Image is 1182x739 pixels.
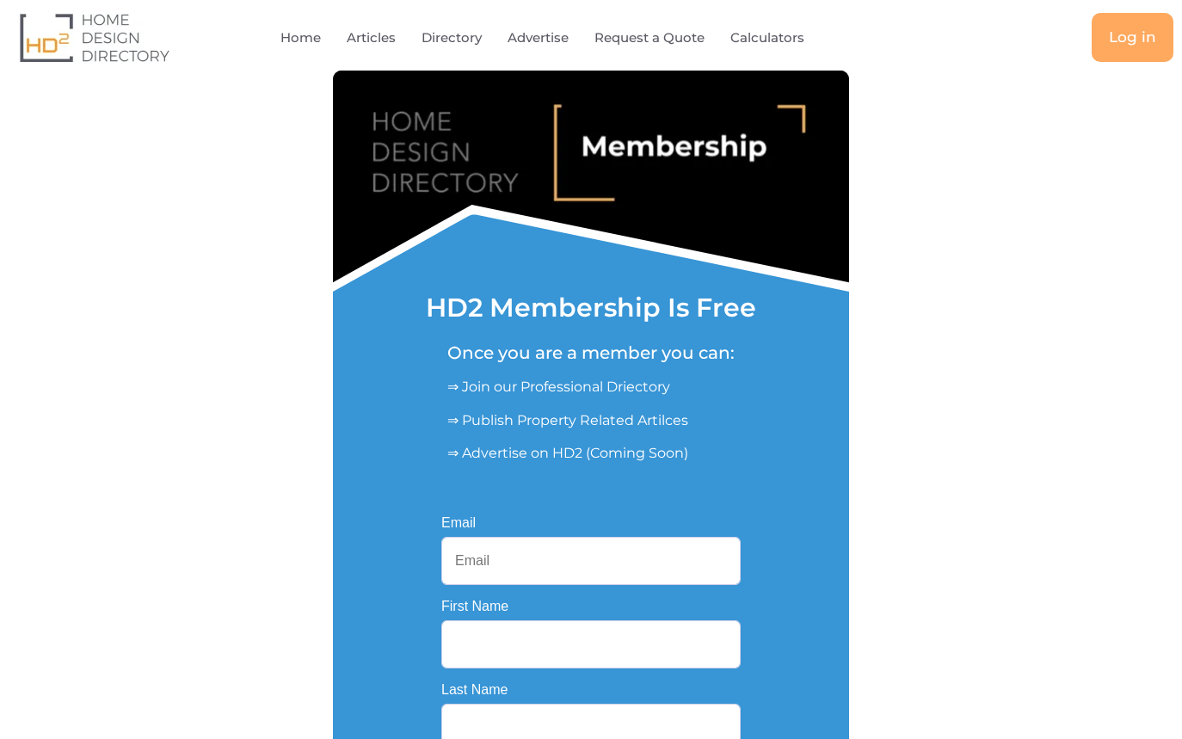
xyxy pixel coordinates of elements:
[441,537,741,585] input: Email
[447,342,735,363] h5: Once you are a member you can:
[730,18,804,58] a: Calculators
[508,18,569,58] a: Advertise
[1092,13,1173,62] a: Log in
[242,18,883,58] nav: Menu
[280,18,321,58] a: Home
[447,443,735,464] p: ⇒ Advertise on HD2 (Coming Soon)
[447,410,735,431] p: ⇒ Publish Property Related Artilces
[426,295,756,321] h1: HD2 Membership Is Free
[447,377,735,397] p: ⇒ Join our Professional Driectory
[441,600,508,613] label: First Name
[441,516,476,530] label: Email
[1109,30,1156,45] span: Log in
[594,18,705,58] a: Request a Quote
[347,18,396,58] a: Articles
[422,18,482,58] a: Directory
[441,683,508,697] label: Last Name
